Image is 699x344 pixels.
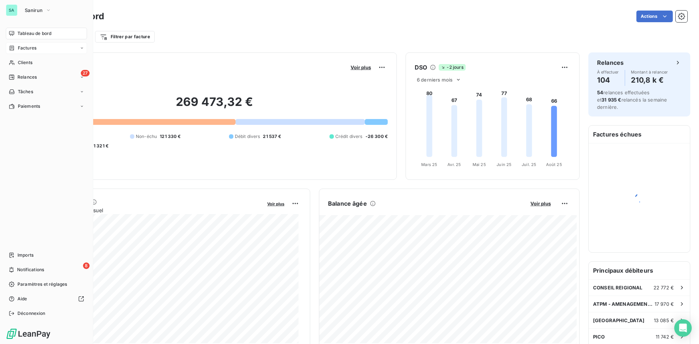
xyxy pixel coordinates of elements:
[415,63,427,72] h6: DSO
[366,133,388,140] span: -26 300 €
[18,88,33,95] span: Tâches
[655,301,674,307] span: 17 970 €
[656,334,674,340] span: 11 742 €
[6,86,87,98] a: Tâches
[348,64,373,71] button: Voir plus
[421,162,437,167] tspan: Mars 25
[6,328,51,340] img: Logo LeanPay
[530,201,551,206] span: Voir plus
[6,57,87,68] a: Clients
[17,281,67,288] span: Paramètres et réglages
[589,262,690,279] h6: Principaux débiteurs
[6,4,17,16] div: SA
[18,59,32,66] span: Clients
[265,200,287,207] button: Voir plus
[6,293,87,305] a: Aide
[91,143,108,149] span: -1 321 €
[597,90,667,110] span: relances effectuées et relancés la semaine dernière.
[601,97,621,103] span: 31 935 €
[17,310,46,317] span: Déconnexion
[597,74,619,86] h4: 104
[6,28,87,39] a: Tableau de bord
[528,200,553,207] button: Voir plus
[17,266,44,273] span: Notifications
[25,7,43,13] span: Sanirun
[593,301,655,307] span: ATPM - AMENAGEMENTS TRAVAUX PUBLICS DES MASCAREIGNES
[597,58,624,67] h6: Relances
[17,296,27,302] span: Aide
[235,133,260,140] span: Débit divers
[589,126,690,143] h6: Factures échues
[631,74,668,86] h4: 210,8 k €
[593,334,605,340] span: PICO
[6,71,87,83] a: 27Relances
[328,199,367,208] h6: Balance âgée
[597,90,603,95] span: 54
[6,100,87,112] a: Paiements
[597,70,619,74] span: À effectuer
[17,74,37,80] span: Relances
[81,70,90,76] span: 27
[653,285,674,290] span: 22 772 €
[18,45,36,51] span: Factures
[447,162,461,167] tspan: Avr. 25
[83,262,90,269] span: 8
[522,162,536,167] tspan: Juil. 25
[17,252,33,258] span: Imports
[6,278,87,290] a: Paramètres et réglages
[41,95,388,116] h2: 269 473,32 €
[636,11,673,22] button: Actions
[351,64,371,70] span: Voir plus
[417,77,453,83] span: 6 derniers mois
[6,249,87,261] a: Imports
[497,162,512,167] tspan: Juin 25
[17,30,51,37] span: Tableau de bord
[160,133,181,140] span: 121 330 €
[6,42,87,54] a: Factures
[263,133,281,140] span: 21 537 €
[136,133,157,140] span: Non-échu
[654,317,674,323] span: 13 085 €
[335,133,363,140] span: Crédit divers
[593,285,643,290] span: CONSEIL REIGIONAL
[18,103,40,110] span: Paiements
[95,31,155,43] button: Filtrer par facture
[473,162,486,167] tspan: Mai 25
[41,206,262,214] span: Chiffre d'affaires mensuel
[546,162,562,167] tspan: Août 25
[267,201,284,206] span: Voir plus
[674,319,692,337] div: Open Intercom Messenger
[439,64,465,71] span: -2 jours
[593,317,645,323] span: [GEOGRAPHIC_DATA]
[631,70,668,74] span: Montant à relancer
